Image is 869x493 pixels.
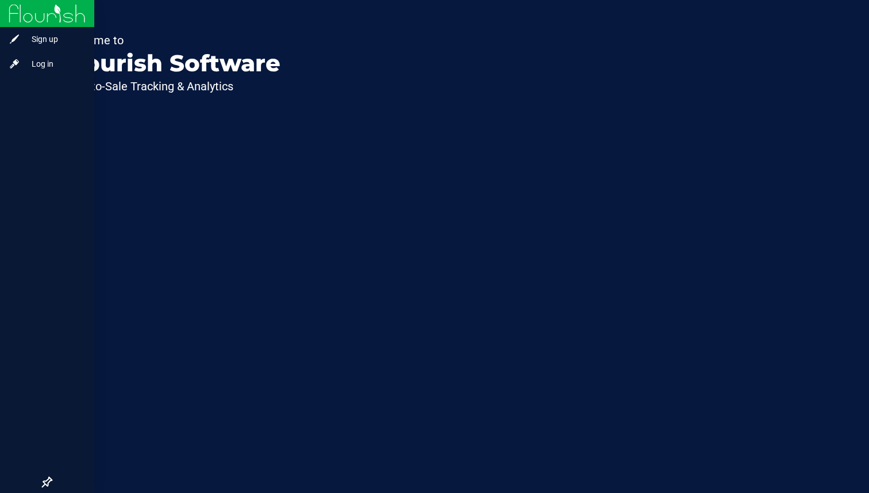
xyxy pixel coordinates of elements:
[9,33,20,45] inline-svg: Sign up
[9,58,20,70] inline-svg: Log in
[62,52,280,75] p: Flourish Software
[20,57,89,71] span: Log in
[20,32,89,46] span: Sign up
[62,35,280,46] p: Welcome to
[62,81,280,92] p: Seed-to-Sale Tracking & Analytics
